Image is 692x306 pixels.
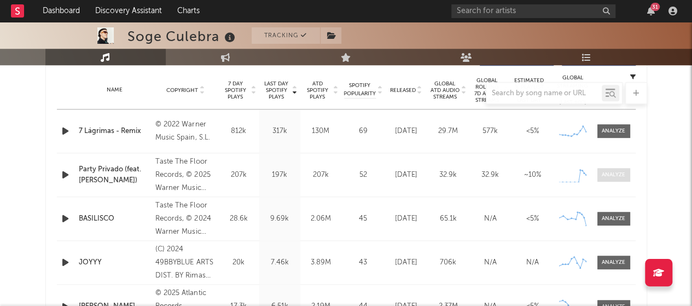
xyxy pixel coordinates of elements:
[514,126,551,137] div: <5%
[430,257,467,268] div: 706k
[303,80,332,100] span: ATD Spotify Plays
[344,213,382,224] div: 45
[486,89,602,98] input: Search by song name or URL
[79,213,150,224] a: BASILISCO
[514,257,551,268] div: N/A
[514,77,544,103] span: Estimated % Playlist Streams Last Day
[472,77,502,103] span: Global Rolling 7D Audio Streams
[79,164,150,186] a: Party Privado (feat. [PERSON_NAME])
[647,7,655,15] button: 31
[127,27,238,45] div: Soge Culebra
[388,170,424,181] div: [DATE]
[451,4,615,18] input: Search for artists
[514,213,551,224] div: <5%
[344,170,382,181] div: 52
[344,257,382,268] div: 43
[303,126,339,137] div: 130M
[221,170,257,181] div: 207k
[155,199,215,239] div: Taste The Floor Records, © 2024 Warner Music [GEOGRAPHIC_DATA], S.L.
[79,126,150,137] a: 7 Lágrimas - Remix
[303,257,339,268] div: 3.89M
[155,118,215,145] div: © 2022 Warner Music Spain, S.L.
[344,126,382,137] div: 69
[262,80,291,100] span: Last Day Spotify Plays
[155,243,215,282] div: (C) 2024 49BBYBLUE ARTS DIST. BY Rimas Entertainment Europa.
[472,213,509,224] div: N/A
[388,213,424,224] div: [DATE]
[650,3,660,11] div: 31
[262,170,298,181] div: 197k
[262,257,298,268] div: 7.46k
[221,257,257,268] div: 20k
[303,213,339,224] div: 2.06M
[155,155,215,195] div: Taste The Floor Records, © 2025 Warner Music [GEOGRAPHIC_DATA], S.L.
[430,170,467,181] div: 32.9k
[514,170,551,181] div: ~ 10 %
[472,126,509,137] div: 577k
[252,27,320,44] button: Tracking
[556,74,589,107] div: Global Streaming Trend (Last 60D)
[221,126,257,137] div: 812k
[221,213,257,224] div: 28.6k
[79,257,150,268] a: JOYYY
[430,80,460,100] span: Global ATD Audio Streams
[472,257,509,268] div: N/A
[303,170,339,181] div: 207k
[388,257,424,268] div: [DATE]
[262,126,298,137] div: 317k
[430,213,467,224] div: 65.1k
[388,126,424,137] div: [DATE]
[430,126,467,137] div: 29.7M
[221,80,250,100] span: 7 Day Spotify Plays
[344,82,376,98] span: Spotify Popularity
[472,170,509,181] div: 32.9k
[262,213,298,224] div: 9.69k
